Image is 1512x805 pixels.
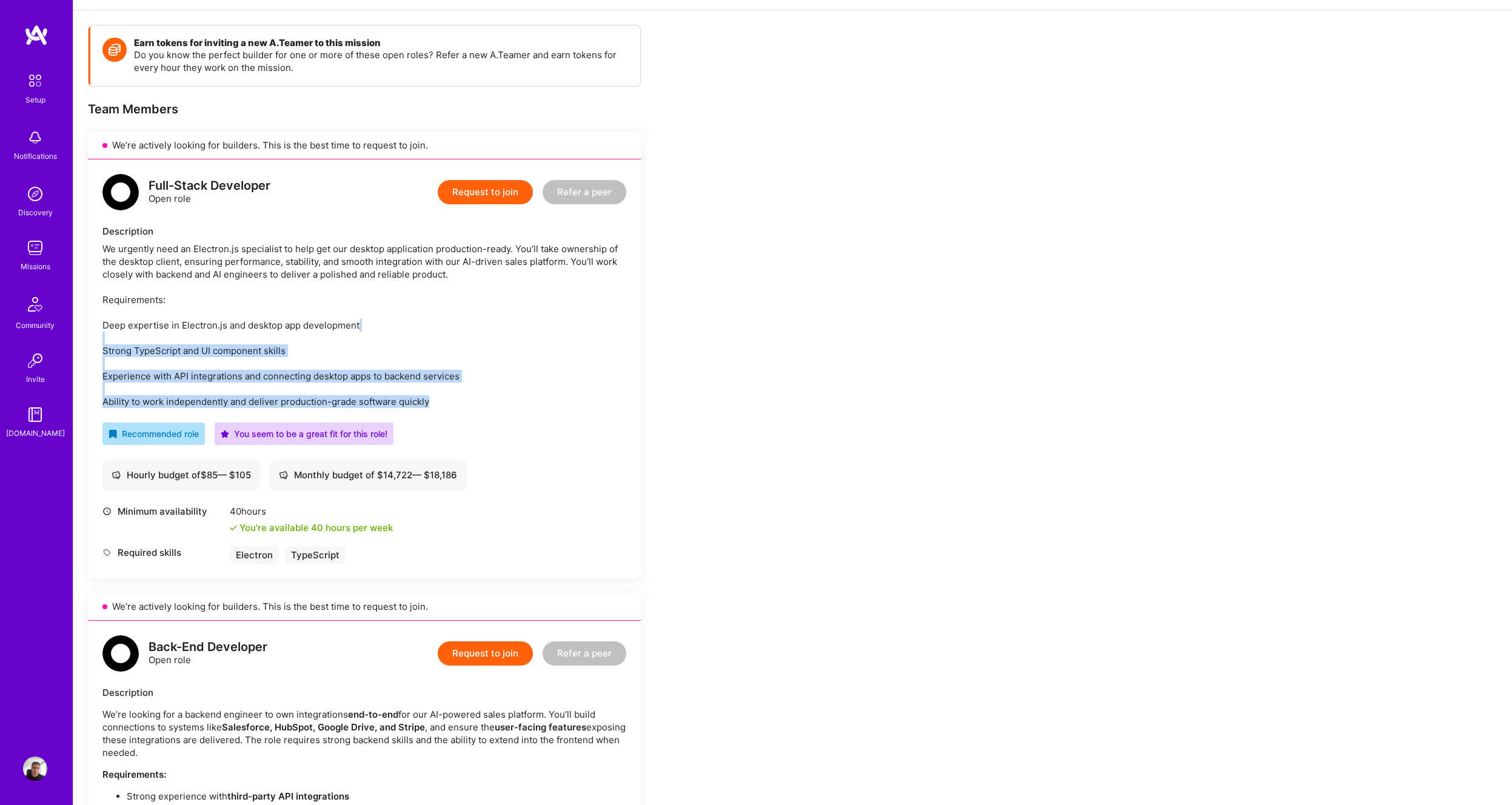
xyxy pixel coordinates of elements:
div: Discovery [18,206,53,219]
p: Do you know the perfect builder for one or more of these open roles? Refer a new A.Teamer and ear... [134,48,628,74]
strong: user-facing features [495,721,586,733]
h4: Earn tokens for inviting a new A.Teamer to this mission [134,38,628,48]
div: Setup [25,93,45,106]
i: icon Tag [102,548,112,557]
i: icon Check [230,524,237,532]
div: Community [16,319,55,332]
img: User Avatar [23,757,47,781]
div: Team Members [88,101,641,117]
div: [DOMAIN_NAME] [6,427,65,439]
button: Request to join [438,180,533,204]
strong: end-to-end [348,709,398,720]
img: logo [102,174,139,210]
img: teamwork [23,236,47,260]
div: Full-Stack Developer [149,179,270,192]
div: Missions [21,260,50,273]
img: discovery [23,182,47,206]
i: icon Cash [279,470,288,479]
i: icon RecommendedBadge [109,430,117,438]
div: You're available 40 hours per week [230,521,393,534]
div: Notifications [14,150,57,162]
div: Invite [26,373,45,386]
i: icon Cash [112,470,121,479]
div: Minimum availability [102,505,224,518]
button: Refer a peer [543,641,626,666]
button: Refer a peer [543,180,626,204]
div: Description [102,225,626,238]
div: Back-End Developer [149,641,267,653]
img: setup [22,68,48,93]
button: Request to join [438,641,533,666]
div: We’re actively looking for builders. This is the best time to request to join. [88,593,641,621]
p: Strong experience with [127,790,626,803]
div: Open role [149,641,267,666]
div: Recommended role [109,427,199,440]
strong: Salesforce, HubSpot, Google Drive, and Stripe [222,721,425,733]
img: logo [102,635,139,672]
div: Description [102,686,626,699]
i: icon PurpleStar [221,430,229,438]
div: 40 hours [230,505,393,518]
img: guide book [23,402,47,427]
div: Open role [149,179,270,205]
a: User Avatar [20,757,50,781]
p: We’re looking for a backend engineer to own integrations for our AI-powered sales platform. You’l... [102,708,626,759]
img: logo [24,24,49,46]
div: You seem to be a great fit for this role! [221,427,387,440]
div: Hourly budget of $ 85 — $ 105 [112,469,251,481]
strong: third-party API integrations [227,790,349,802]
div: We’re actively looking for builders. This is the best time to request to join. [88,132,641,159]
strong: Requirements: [102,769,166,780]
div: TypeScript [285,546,346,564]
div: We urgently need an Electron.js specialist to help get our desktop application production-ready. ... [102,242,626,408]
img: bell [23,125,47,150]
div: Electron [230,546,279,564]
img: Invite [23,349,47,373]
div: Required skills [102,546,224,559]
img: Token icon [102,38,127,62]
i: icon Clock [102,507,112,516]
div: Monthly budget of $ 14,722 — $ 18,186 [279,469,457,481]
img: Community [21,290,50,319]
